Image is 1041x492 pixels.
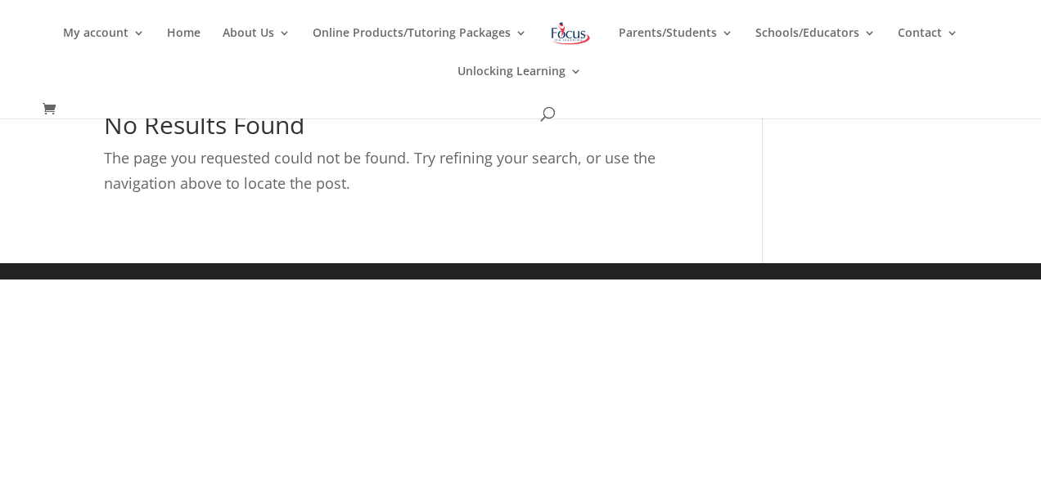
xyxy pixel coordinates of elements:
[313,27,527,65] a: Online Products/Tutoring Packages
[898,27,958,65] a: Contact
[457,65,582,104] a: Unlocking Learning
[619,27,733,65] a: Parents/Students
[223,27,291,65] a: About Us
[104,145,717,195] p: The page you requested could not be found. Try refining your search, or use the navigation above ...
[549,19,592,48] img: Focus on Learning
[63,27,145,65] a: My account
[104,113,717,145] h1: No Results Found
[167,27,201,65] a: Home
[755,27,876,65] a: Schools/Educators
